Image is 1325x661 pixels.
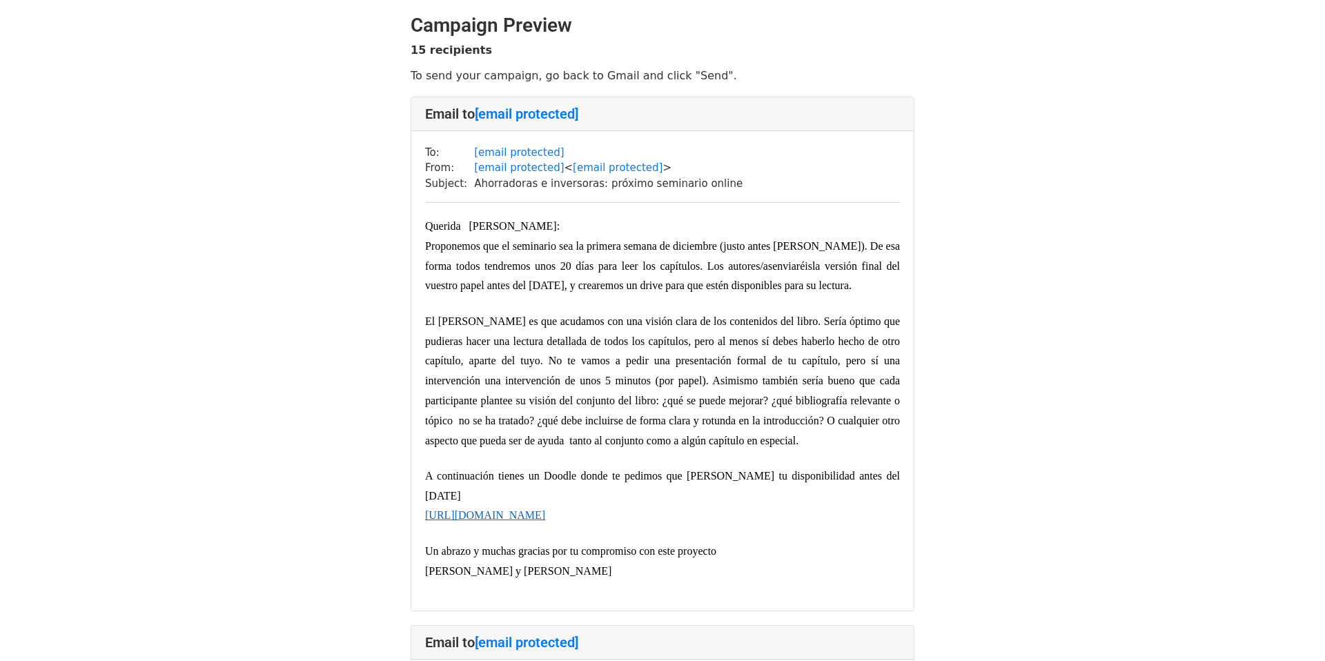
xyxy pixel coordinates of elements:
h4: Email to [425,106,900,122]
h2: Campaign Preview [411,14,914,37]
span: El [PERSON_NAME] es que acudamos con una visión clara de los contenidos del libro. Sería óptimo q... [425,315,903,446]
a: [email protected] [474,161,564,174]
a: [URL][DOMAIN_NAME] [425,509,545,522]
a: [email protected] [475,106,578,122]
a: [email protected] [474,146,564,159]
span: Querida [PERSON_NAME]: [425,220,560,232]
span: Proponemos que el seminario sea la primera semana de diciembre (justo antes [PERSON_NAME]). De es... [425,240,903,292]
a: [email protected] [573,161,662,174]
strong: 15 recipients [411,43,492,57]
td: From: [425,160,474,176]
h4: Email to [425,634,900,651]
p: To send your campaign, go back to Gmail and click "Send". [411,68,914,83]
a: [email protected] [475,634,578,651]
td: Ahorradoras e inversoras: próximo seminario online [474,176,743,192]
span: A continuación tienes un Doodle donde te pedimos que [PERSON_NAME] tu disponibilidad antes del [D... [425,470,903,502]
span: [URL][DOMAIN_NAME] [425,509,545,521]
td: < > [474,160,743,176]
span: [PERSON_NAME] y [PERSON_NAME] [425,565,611,577]
span: Un abrazo y muchas gracias por tu compromiso con este proyecto [425,545,716,557]
td: Subject: [425,176,474,192]
span: enviaréis [772,260,812,272]
td: To: [425,145,474,161]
